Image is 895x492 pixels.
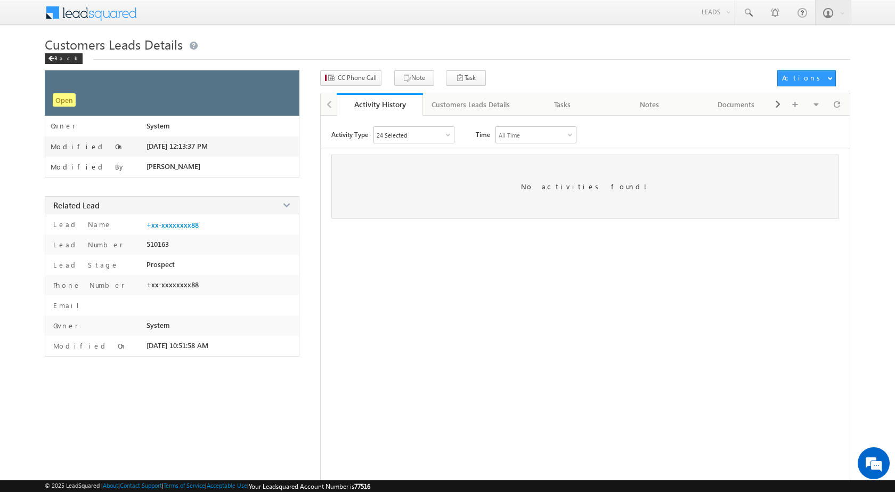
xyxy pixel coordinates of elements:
[147,122,170,130] span: System
[423,93,519,116] a: Customers Leads Details
[147,341,208,350] span: [DATE] 10:51:58 AM
[777,70,836,86] button: Actions
[615,98,684,111] div: Notes
[147,240,169,248] span: 510163
[337,93,424,116] a: Activity History
[51,122,76,130] label: Owner
[51,280,125,289] label: Phone Number
[164,482,205,489] a: Terms of Service
[519,93,606,116] a: Tasks
[147,142,208,150] span: [DATE] 12:13:37 PM
[394,70,434,86] button: Note
[606,93,693,116] a: Notes
[45,482,370,490] span: © 2025 LeadSquared | | | | |
[51,341,127,350] label: Modified On
[782,73,824,83] div: Actions
[446,70,486,86] button: Task
[354,482,370,490] span: 77516
[338,73,377,83] span: CC Phone Call
[476,126,490,142] span: Time
[147,280,199,289] span: +xx-xxxxxxxx88
[432,98,510,111] div: Customers Leads Details
[45,36,183,53] span: Customers Leads Details
[207,482,247,489] a: Acceptable Use
[693,93,780,116] a: Documents
[120,482,162,489] a: Contact Support
[249,482,370,490] span: Your Leadsquared Account Number is
[374,127,454,143] div: Owner Changed,Status Changed,Stage Changed,Source Changed,Notes & 19 more..
[53,200,100,211] span: Related Lead
[51,163,126,171] label: Modified By
[345,99,416,109] div: Activity History
[51,240,123,249] label: Lead Number
[51,301,87,310] label: Email
[51,321,78,330] label: Owner
[320,70,381,86] button: CC Phone Call
[331,155,839,219] div: No activities found!
[45,53,83,64] div: Back
[147,260,175,269] span: Prospect
[499,132,520,139] div: All Time
[53,93,76,107] span: Open
[51,220,112,229] label: Lead Name
[702,98,770,111] div: Documents
[103,482,118,489] a: About
[147,221,199,229] a: +xx-xxxxxxxx88
[51,142,124,151] label: Modified On
[147,162,200,171] span: [PERSON_NAME]
[331,126,368,142] span: Activity Type
[147,321,170,329] span: System
[51,260,119,269] label: Lead Stage
[528,98,597,111] div: Tasks
[377,132,407,139] div: 24 Selected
